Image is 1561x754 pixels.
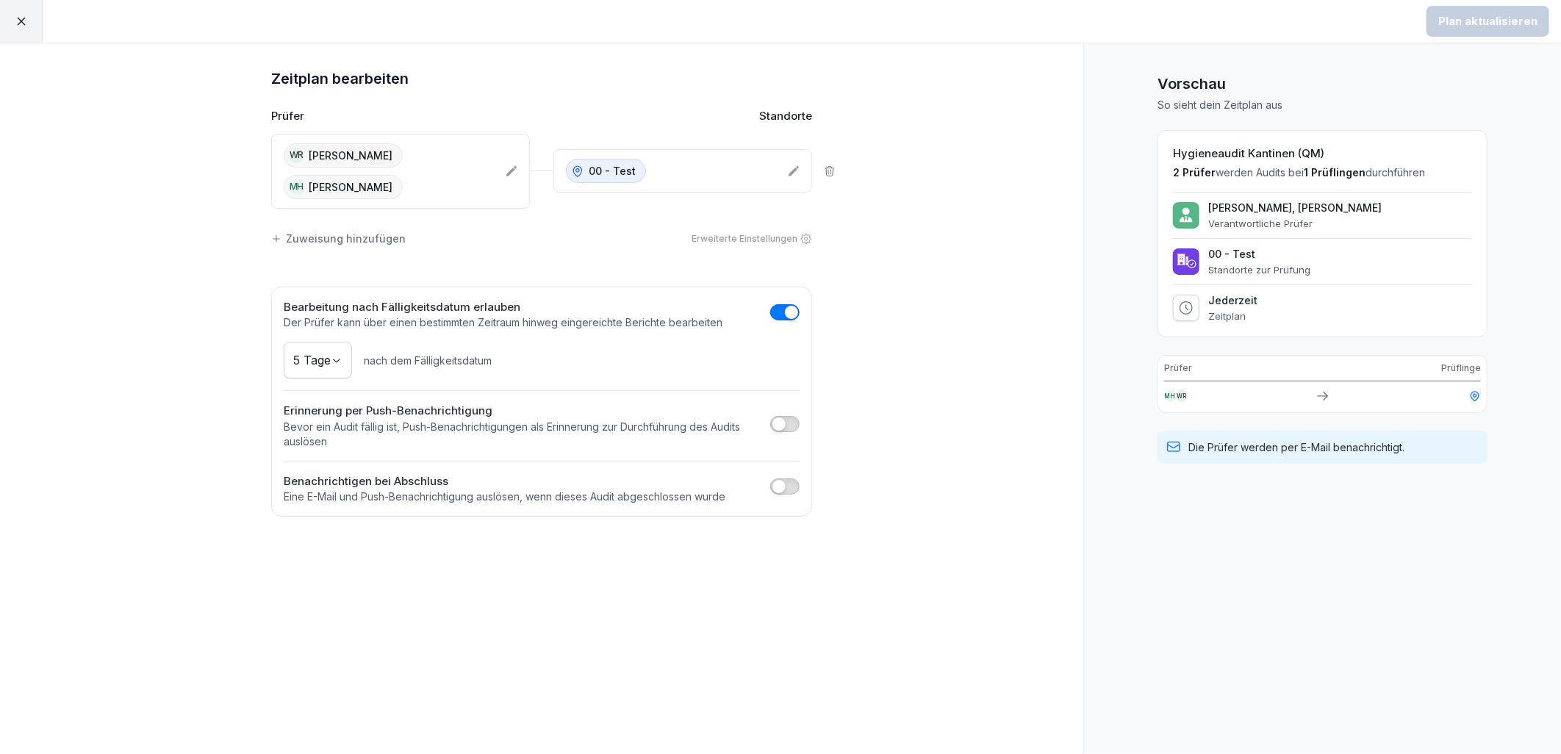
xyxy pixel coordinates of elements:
[284,489,725,504] p: Eine E-Mail und Push-Benachrichtigung auslösen, wenn dieses Audit abgeschlossen wurde
[1188,439,1404,455] p: Die Prüfer werden per E-Mail benachrichtigt.
[1208,264,1310,276] p: Standorte zur Prüfung
[1208,218,1382,229] p: Verantwortliche Prüfer
[1173,146,1472,162] h2: Hygieneaudit Kantinen (QM)
[1208,248,1310,261] p: 00 - Test
[1158,98,1488,112] p: So sieht dein Zeitplan aus
[284,420,763,449] p: Bevor ein Audit fällig ist, Push-Benachrichtigungen als Erinnerung zur Durchführung des Audits au...
[759,108,812,125] p: Standorte
[284,473,725,490] h2: Benachrichtigen bei Abschluss
[1441,362,1481,375] p: Prüflinge
[289,148,304,163] div: WR
[1173,166,1216,179] span: 2 Prüfer
[1208,294,1257,307] p: Jederzeit
[364,353,492,368] p: nach dem Fälligkeitsdatum
[309,148,392,163] p: [PERSON_NAME]
[1176,390,1188,402] div: WR
[589,163,636,179] p: 00 - Test
[284,299,722,316] h2: Bearbeitung nach Fälligkeitsdatum erlauben
[309,179,392,195] p: [PERSON_NAME]
[1173,165,1472,180] p: werden Audits bei durchführen
[1208,201,1382,215] p: [PERSON_NAME], [PERSON_NAME]
[1164,362,1192,375] p: Prüfer
[271,108,304,125] p: Prüfer
[1158,73,1488,95] h1: Vorschau
[271,231,406,246] div: Zuweisung hinzufügen
[1304,166,1366,179] span: 1 Prüflingen
[1208,310,1257,322] p: Zeitplan
[284,403,763,420] h2: Erinnerung per Push-Benachrichtigung
[289,179,304,195] div: MH
[1438,13,1537,29] div: Plan aktualisieren
[692,232,812,245] div: Erweiterte Einstellungen
[271,67,812,90] h1: Zeitplan bearbeiten
[1164,390,1176,402] div: MH
[284,315,722,330] p: Der Prüfer kann über einen bestimmten Zeitraum hinweg eingereichte Berichte bearbeiten
[1427,6,1549,37] button: Plan aktualisieren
